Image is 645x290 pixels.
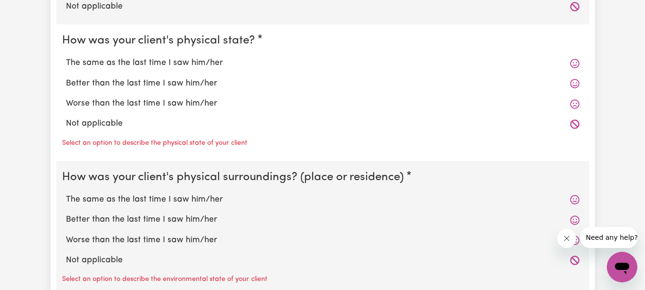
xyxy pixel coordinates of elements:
[66,0,580,13] label: Not applicable
[557,229,576,248] iframe: Close message
[66,254,580,267] label: Not applicable
[66,234,580,247] label: Worse than the last time I saw him/her
[66,57,580,69] label: The same as the last time I saw him/her
[66,77,580,90] label: Better than the last time I saw him/her
[580,227,637,248] iframe: Message from company
[66,193,580,206] label: The same as the last time I saw him/her
[607,252,637,282] iframe: Button to launch messaging window
[62,138,247,149] p: Select an option to describe the physical state of your client
[66,118,580,130] label: Not applicable
[66,97,580,110] label: Worse than the last time I saw him/her
[66,214,580,226] label: Better than the last time I saw him/her
[62,32,259,49] legend: How was your client's physical state?
[6,7,58,14] span: Need any help?
[62,169,408,186] legend: How was your client's physical surroundings? (place or residence)
[62,274,267,285] p: Select an option to describe the environmental state of your client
